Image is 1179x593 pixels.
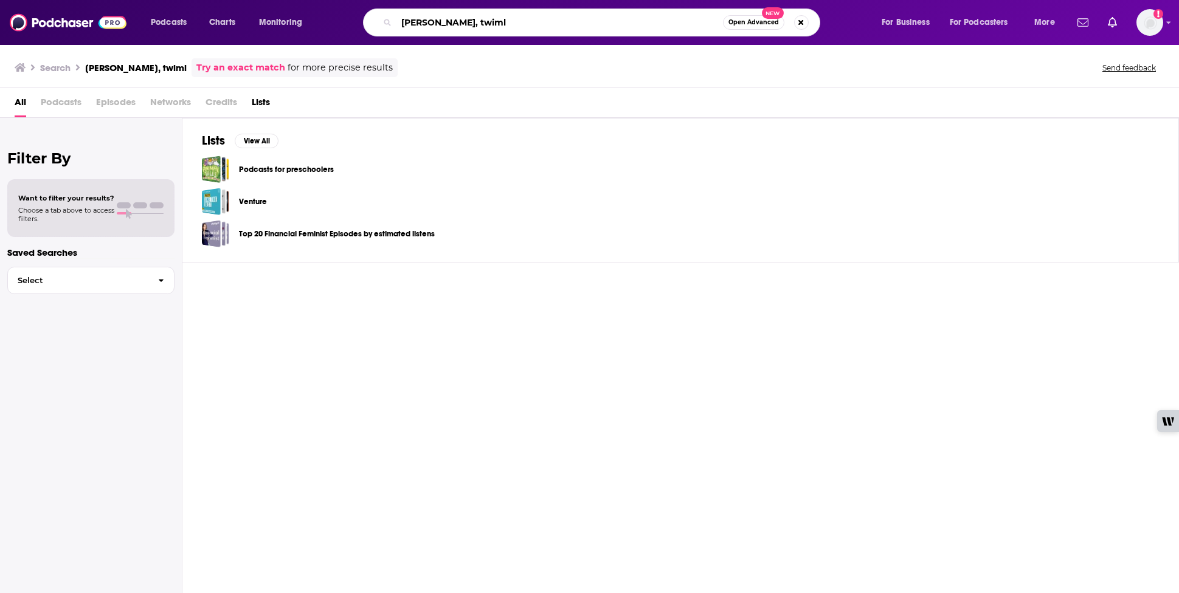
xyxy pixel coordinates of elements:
span: Choose a tab above to access filters. [18,206,114,223]
p: Saved Searches [7,247,175,258]
button: open menu [251,13,318,32]
a: Lists [252,92,270,117]
h3: [PERSON_NAME], twiml [85,62,187,74]
button: Show profile menu [1136,9,1163,36]
a: All [15,92,26,117]
button: Select [7,267,175,294]
a: Try an exact match [196,61,285,75]
a: Venture [202,188,229,215]
a: Show notifications dropdown [1103,12,1122,33]
button: View All [235,134,278,148]
img: User Profile [1136,9,1163,36]
span: Logged in as OutCastPodChaser [1136,9,1163,36]
div: Search podcasts, credits, & more... [375,9,832,36]
span: Charts [209,14,235,31]
span: Want to filter your results? [18,194,114,202]
a: Podcasts for preschoolers [239,163,334,176]
span: For Podcasters [950,14,1008,31]
span: Monitoring [259,14,302,31]
span: for more precise results [288,61,393,75]
button: open menu [1026,13,1070,32]
h2: Filter By [7,149,175,167]
h3: Search [40,62,71,74]
a: ListsView All [202,133,278,148]
span: New [762,7,784,19]
h2: Lists [202,133,225,148]
a: Podcasts for preschoolers [202,156,229,183]
span: For Business [882,14,930,31]
button: open menu [142,13,202,32]
button: open menu [942,13,1026,32]
span: Open Advanced [728,19,779,26]
span: Select [8,276,148,284]
button: Open AdvancedNew [723,15,784,30]
a: Venture [239,195,267,208]
input: Search podcasts, credits, & more... [396,13,723,32]
a: Charts [201,13,243,32]
span: Podcasts [41,92,81,117]
span: Episodes [96,92,136,117]
button: Send feedback [1099,63,1160,73]
a: Top 20 Financial Feminist Episodes by estimated listens [202,220,229,247]
span: Networks [150,92,191,117]
svg: Add a profile image [1153,9,1163,19]
img: Podchaser - Follow, Share and Rate Podcasts [10,11,126,34]
a: Show notifications dropdown [1073,12,1093,33]
span: More [1034,14,1055,31]
span: Credits [206,92,237,117]
a: Top 20 Financial Feminist Episodes by estimated listens [239,227,435,241]
span: Podcasts [151,14,187,31]
button: open menu [873,13,945,32]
